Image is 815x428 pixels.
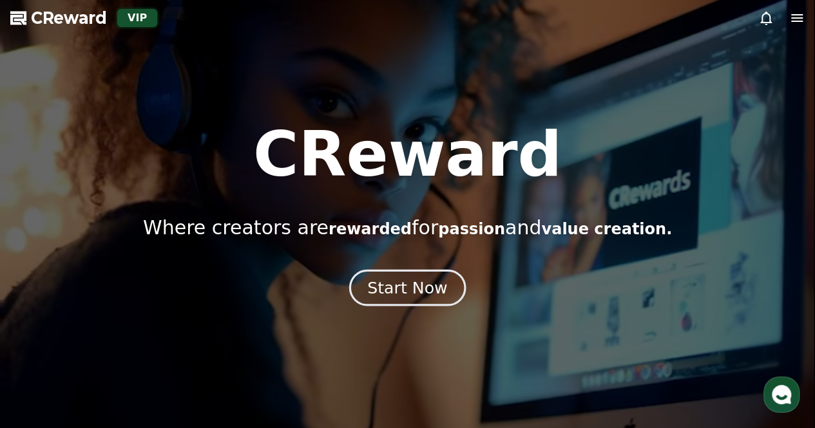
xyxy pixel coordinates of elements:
[10,8,107,28] a: CReward
[367,277,447,299] div: Start Now
[166,321,247,353] a: Settings
[85,321,166,353] a: Messages
[352,283,463,295] a: Start Now
[329,220,412,238] span: rewarded
[107,341,145,351] span: Messages
[438,220,505,238] span: passion
[117,9,157,27] div: VIP
[253,124,562,185] h1: CReward
[541,220,672,238] span: value creation.
[33,340,55,351] span: Home
[4,321,85,353] a: Home
[143,216,672,239] p: Where creators are for and
[31,8,107,28] span: CReward
[349,269,466,306] button: Start Now
[191,340,222,351] span: Settings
